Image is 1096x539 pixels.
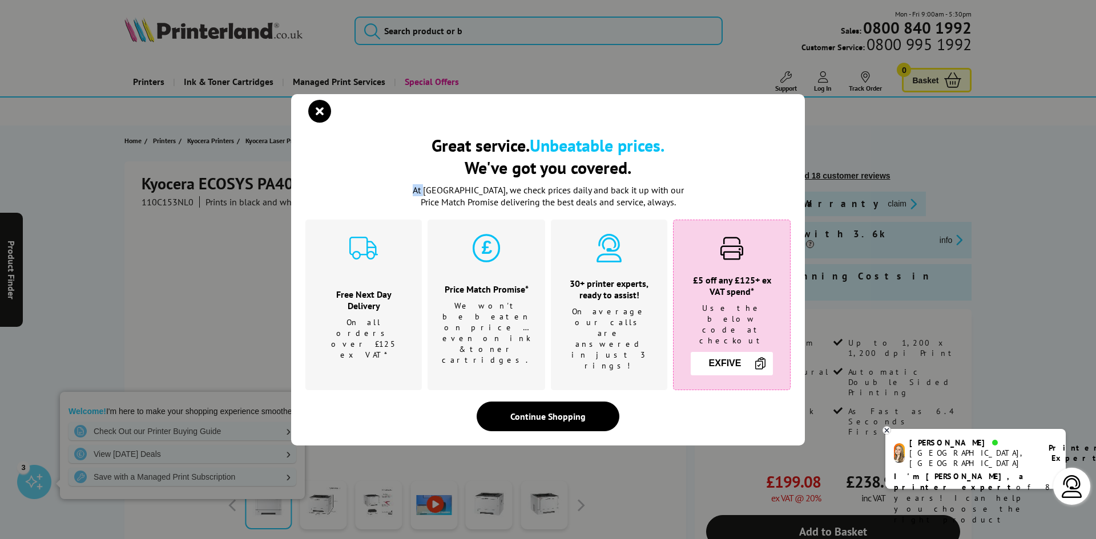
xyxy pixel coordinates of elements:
[442,283,531,295] h3: Price Match Promise*
[565,306,653,371] p: On average our calls are answered in just 3 rings!
[472,234,501,262] img: price-promise-cyan.svg
[909,448,1034,468] div: [GEOGRAPHIC_DATA], [GEOGRAPHIC_DATA]
[688,303,776,346] p: Use the below code at checkout
[530,134,664,156] b: Unbeatable prices.
[320,317,408,360] p: On all orders over £125 ex VAT*
[894,471,1027,492] b: I'm [PERSON_NAME], a printer expert
[688,274,776,297] h3: £5 off any £125+ ex VAT spend*
[477,402,619,431] div: Continue Shopping
[565,278,653,301] h3: 30+ printer experts, ready to assist!
[405,184,691,208] p: At [GEOGRAPHIC_DATA], we check prices daily and back it up with our Price Match Promise deliverin...
[1061,475,1083,498] img: user-headset-light.svg
[349,234,378,262] img: delivery-cyan.svg
[311,103,328,120] button: close modal
[894,443,905,463] img: amy-livechat.png
[320,289,408,311] h3: Free Next Day Delivery
[894,471,1057,525] p: of 8 years! I can help you choose the right product
[595,234,623,262] img: expert-cyan.svg
[305,134,791,179] h2: Great service. We've got you covered.
[909,437,1034,448] div: [PERSON_NAME]
[442,301,531,366] p: We won't be beaten on price …even on ink & toner cartridges.
[753,356,767,370] img: Copy Icon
